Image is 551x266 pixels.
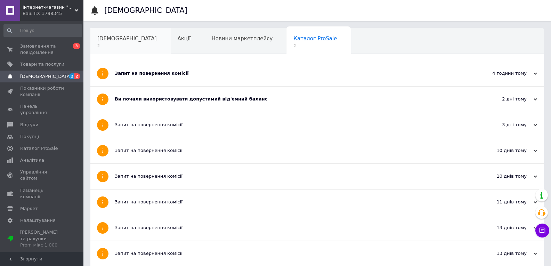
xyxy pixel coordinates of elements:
[20,73,72,80] span: [DEMOGRAPHIC_DATA]
[468,199,537,205] div: 11 днів тому
[20,205,38,212] span: Маркет
[115,199,468,205] div: Запит на повернення комісії
[20,43,64,56] span: Замовлення та повідомлення
[20,217,56,224] span: Налаштування
[115,147,468,154] div: Запит на повернення комісії
[97,35,157,42] span: [DEMOGRAPHIC_DATA]
[20,134,39,140] span: Покупці
[211,35,273,42] span: Новини маркетплейсу
[468,70,537,76] div: 4 години тому
[20,61,64,67] span: Товари та послуги
[293,35,337,42] span: Каталог ProSale
[20,187,64,200] span: Гаманець компанії
[468,250,537,257] div: 13 днів тому
[73,43,80,49] span: 3
[468,147,537,154] div: 10 днів тому
[115,225,468,231] div: Запит на повернення комісії
[20,242,64,248] div: Prom мікс 1 000
[115,96,468,102] div: Ви почали використовувати допустимий від'ємний баланс
[468,96,537,102] div: 2 дні тому
[535,224,549,237] button: Чат з покупцем
[20,157,44,163] span: Аналітика
[115,122,468,128] div: Запит на повернення комісії
[468,173,537,179] div: 10 днів тому
[20,85,64,98] span: Показники роботи компанії
[23,4,75,10] span: Інтернет-магазин "ТСК Едельвейс"
[20,103,64,116] span: Панель управління
[178,35,191,42] span: Акції
[69,73,75,79] span: 2
[74,73,80,79] span: 2
[20,145,58,152] span: Каталог ProSale
[3,24,82,37] input: Пошук
[20,122,38,128] span: Відгуки
[115,250,468,257] div: Запит на повернення комісії
[115,173,468,179] div: Запит на повернення комісії
[468,122,537,128] div: 3 дні тому
[23,10,83,17] div: Ваш ID: 3798345
[115,70,468,76] div: Запит на повернення комісії
[97,43,157,48] span: 2
[20,229,64,248] span: [PERSON_NAME] та рахунки
[293,43,337,48] span: 2
[20,169,64,182] span: Управління сайтом
[104,6,187,15] h1: [DEMOGRAPHIC_DATA]
[468,225,537,231] div: 13 днів тому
